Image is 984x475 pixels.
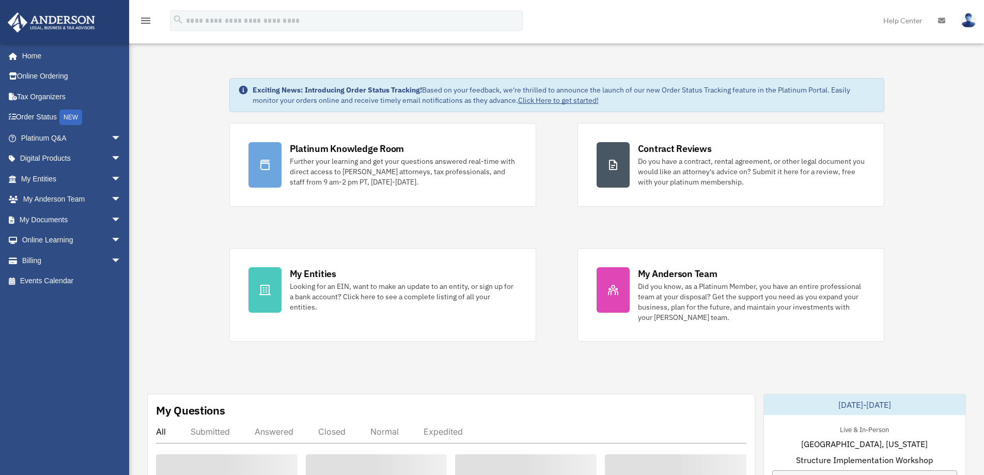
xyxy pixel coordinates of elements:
a: menu [139,18,152,27]
span: arrow_drop_down [111,189,132,210]
span: arrow_drop_down [111,230,132,251]
span: arrow_drop_down [111,168,132,190]
div: All [156,426,166,437]
a: Contract Reviews Do you have a contract, rental agreement, or other legal document you would like... [577,123,884,207]
div: Do you have a contract, rental agreement, or other legal document you would like an attorney's ad... [638,156,865,187]
span: arrow_drop_down [111,148,132,170]
span: arrow_drop_down [111,209,132,231]
a: Events Calendar [7,271,137,292]
a: Billingarrow_drop_down [7,250,137,271]
a: My Entitiesarrow_drop_down [7,168,137,189]
div: Answered [255,426,293,437]
div: Looking for an EIN, want to make an update to an entity, or sign up for a bank account? Click her... [290,281,517,312]
span: arrow_drop_down [111,250,132,271]
span: arrow_drop_down [111,128,132,149]
div: Live & In-Person [832,423,897,434]
div: Based on your feedback, we're thrilled to announce the launch of our new Order Status Tracking fe... [253,85,876,105]
div: My Entities [290,267,336,280]
a: Online Ordering [7,66,137,87]
a: Platinum Q&Aarrow_drop_down [7,128,137,148]
div: Normal [370,426,399,437]
a: Platinum Knowledge Room Further your learning and get your questions answered real-time with dire... [229,123,536,207]
div: Did you know, as a Platinum Member, you have an entire professional team at your disposal? Get th... [638,281,865,323]
a: My Anderson Teamarrow_drop_down [7,189,137,210]
a: My Documentsarrow_drop_down [7,209,137,230]
div: Submitted [191,426,230,437]
a: Click Here to get started! [518,96,599,105]
a: Online Learningarrow_drop_down [7,230,137,251]
div: Platinum Knowledge Room [290,142,404,155]
span: [GEOGRAPHIC_DATA], [US_STATE] [801,438,928,450]
span: Structure Implementation Workshop [796,454,933,466]
i: search [173,14,184,25]
a: Order StatusNEW [7,107,137,128]
a: Home [7,45,132,66]
div: My Anderson Team [638,267,717,280]
div: My Questions [156,403,225,418]
img: User Pic [961,13,976,28]
a: My Anderson Team Did you know, as a Platinum Member, you have an entire professional team at your... [577,248,884,342]
img: Anderson Advisors Platinum Portal [5,12,98,33]
a: Tax Organizers [7,86,137,107]
a: Digital Productsarrow_drop_down [7,148,137,169]
i: menu [139,14,152,27]
div: Contract Reviews [638,142,712,155]
strong: Exciting News: Introducing Order Status Tracking! [253,85,422,95]
div: [DATE]-[DATE] [764,394,965,415]
div: NEW [59,110,82,125]
div: Expedited [424,426,463,437]
a: My Entities Looking for an EIN, want to make an update to an entity, or sign up for a bank accoun... [229,248,536,342]
div: Closed [318,426,346,437]
div: Further your learning and get your questions answered real-time with direct access to [PERSON_NAM... [290,156,517,187]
